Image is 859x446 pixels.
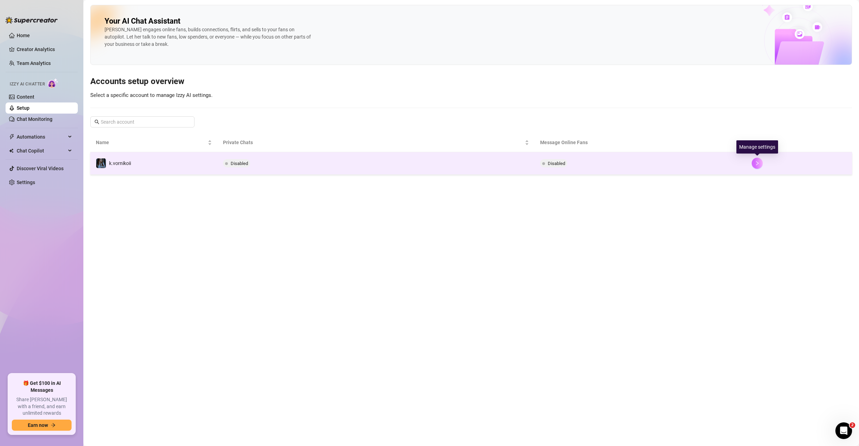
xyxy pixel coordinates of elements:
a: Discover Viral Videos [17,166,64,171]
button: right [752,158,763,169]
img: AI Chatter [48,78,58,88]
span: Earn now [28,422,48,428]
span: Share [PERSON_NAME] with a friend, and earn unlimited rewards [12,396,72,417]
th: Private Chats [217,133,535,152]
span: right [755,161,760,166]
span: thunderbolt [9,134,15,140]
span: Name [96,139,206,146]
h3: Accounts setup overview [90,76,852,87]
span: k.vornikoii [109,160,131,166]
img: logo-BBDzfeDw.svg [6,17,58,24]
span: Chat Copilot [17,145,66,156]
a: Home [17,33,30,38]
span: Izzy AI Chatter [10,81,45,88]
iframe: Intercom live chat [835,422,852,439]
th: Message Online Fans [535,133,746,152]
a: Chat Monitoring [17,116,52,122]
span: Disabled [231,161,248,166]
button: Earn nowarrow-right [12,420,72,431]
span: 2 [850,422,855,428]
img: Chat Copilot [9,148,14,153]
div: [PERSON_NAME] engages online fans, builds connections, flirts, and sells to your fans on autopilo... [105,26,313,48]
span: Select a specific account to manage Izzy AI settings. [90,92,213,98]
div: Manage settings [736,140,778,154]
span: 🎁 Get $100 in AI Messages [12,380,72,394]
a: Setup [17,105,30,111]
input: Search account [101,118,185,126]
img: k.vornikoii [96,158,106,168]
th: Name [90,133,217,152]
span: Automations [17,131,66,142]
a: Content [17,94,34,100]
span: Disabled [548,161,565,166]
span: search [94,119,99,124]
a: Creator Analytics [17,44,72,55]
a: Settings [17,180,35,185]
h2: Your AI Chat Assistant [105,16,180,26]
a: Team Analytics [17,60,51,66]
span: Private Chats [223,139,524,146]
span: arrow-right [51,423,56,428]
